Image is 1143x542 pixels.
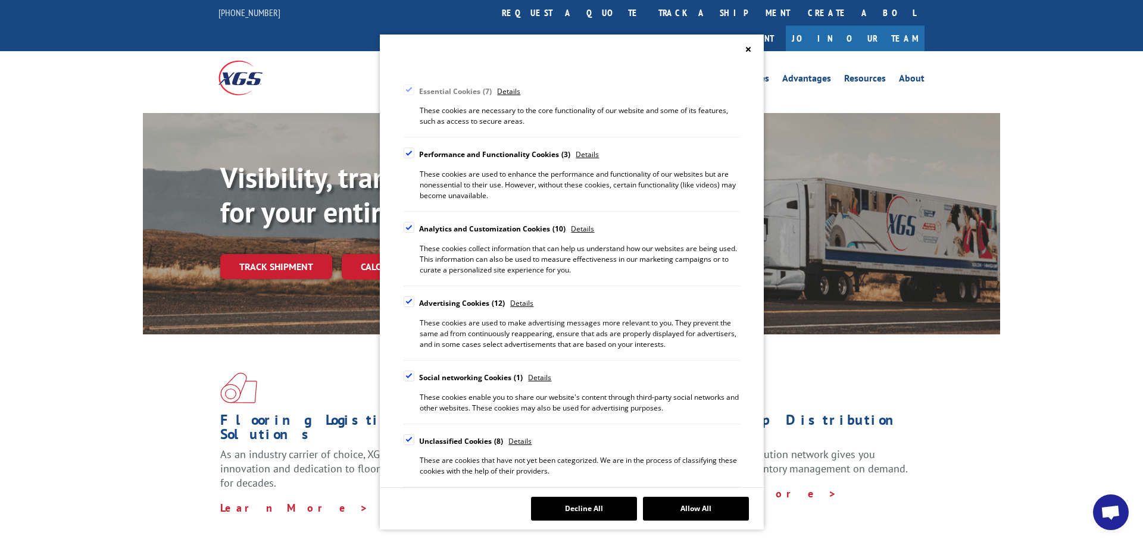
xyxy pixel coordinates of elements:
[483,84,492,99] div: 7
[420,105,740,127] div: These cookies are necessary to the core functionality of our website and some of its features, su...
[531,497,637,521] button: Decline All
[561,148,570,162] div: 3
[419,148,571,162] div: Performance and Functionality Cookies
[494,434,503,449] div: 8
[420,318,740,350] div: These cookies are used to make advertising messages more relevant to you. They prevent the same a...
[510,296,533,311] span: Details
[643,497,749,521] button: Allow All
[492,296,505,311] div: 12
[419,434,504,449] div: Unclassified Cookies
[497,84,520,99] span: Details
[552,222,566,236] div: 10
[420,243,740,275] div: These cookies collect information that can help us understand how our websites are being used. Th...
[528,371,551,385] span: Details
[419,222,566,236] div: Analytics and Customization Cookies
[419,84,492,99] div: Essential Cookies
[514,371,523,385] div: 1
[420,455,740,477] div: These are cookies that have not yet been categorized. We are in the process of classifying these ...
[419,371,523,385] div: Social networking Cookies
[419,296,505,311] div: Advertising Cookies
[742,43,755,55] button: Close
[571,222,594,236] span: Details
[420,169,740,201] div: These cookies are used to enhance the performance and functionality of our websites but are nones...
[380,35,764,530] div: Cookie Consent Preferences
[576,148,599,162] span: Details
[508,434,532,449] span: Details
[420,392,740,413] div: These cookies enable you to share our website's content through third-party social networks and o...
[1093,494,1129,530] a: Chat abierto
